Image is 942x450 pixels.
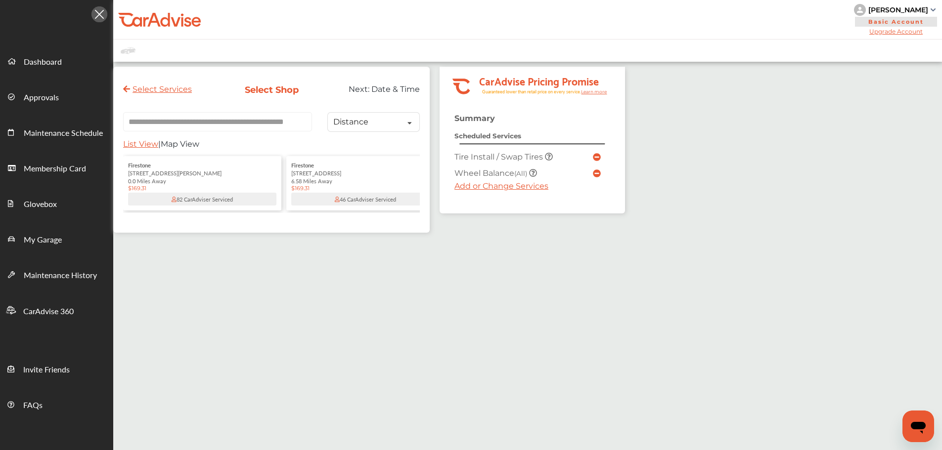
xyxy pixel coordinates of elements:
span: Tire Install / Swap Tires [454,152,545,162]
div: 46 CarAdviser Serviced [291,193,440,205]
span: FAQs [23,399,43,412]
span: My Garage [24,234,62,246]
a: Dashboard [0,43,113,79]
div: 0.0 Miles Away [128,177,276,185]
a: Approvals [0,79,113,114]
span: CarAdvise 360 [23,305,74,318]
span: Glovebox [24,198,57,211]
span: Wheel Balance [454,168,529,178]
span: Approvals [24,91,59,104]
span: Dashboard [24,56,62,69]
div: 6.58 Miles Away [291,177,440,185]
a: Glovebox [0,185,113,221]
strong: Scheduled Services [454,132,521,140]
div: [STREET_ADDRESS] [291,169,440,177]
span: Maintenance History [24,269,97,282]
a: Maintenance History [0,256,113,292]
strong: Summary [454,114,495,123]
small: (All) [514,169,527,177]
a: Select Services [123,84,192,94]
span: Membership Card [24,163,86,175]
div: Next: [323,84,428,103]
iframe: Button to launch messaging window [902,410,934,442]
a: My Garage [0,221,113,256]
span: Firestone [291,161,314,169]
tspan: Guaranteed lower than retail price on every service. [482,88,581,95]
span: Firestone [128,161,151,169]
div: [PERSON_NAME] [868,5,928,14]
span: List View [123,139,158,149]
div: 82 CarAdviser Serviced [128,193,276,205]
a: Maintenance Schedule [0,114,113,150]
tspan: Learn more [581,89,607,94]
div: $169.31 [291,185,440,192]
div: $169.31 [128,185,276,192]
span: Invite Friends [23,364,70,376]
img: Icon.5fd9dcc7.svg [91,6,107,22]
tspan: CarAdvise Pricing Promise [479,72,599,89]
img: knH8PDtVvWoAbQRylUukY18CTiRevjo20fAtgn5MLBQj4uumYvk2MzTtcAIzfGAtb1XOLVMAvhLuqoNAbL4reqehy0jehNKdM... [854,4,866,16]
img: placeholder_car.fcab19be.svg [121,44,135,57]
span: Date & Time [371,84,420,94]
div: Distance [333,118,368,126]
div: [STREET_ADDRESS][PERSON_NAME] [128,169,276,177]
span: Map View [161,139,199,149]
div: | [123,139,420,154]
a: Add or Change Services [454,181,548,191]
span: Basic Account [855,17,937,27]
span: Upgrade Account [854,28,938,35]
a: Membership Card [0,150,113,185]
img: sCxJUJ+qAmfqhQGDUl18vwLg4ZYJ6CxN7XmbOMBAAAAAElFTkSuQmCC [931,8,936,11]
div: Select Shop [227,84,316,95]
span: Maintenance Schedule [24,127,103,140]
